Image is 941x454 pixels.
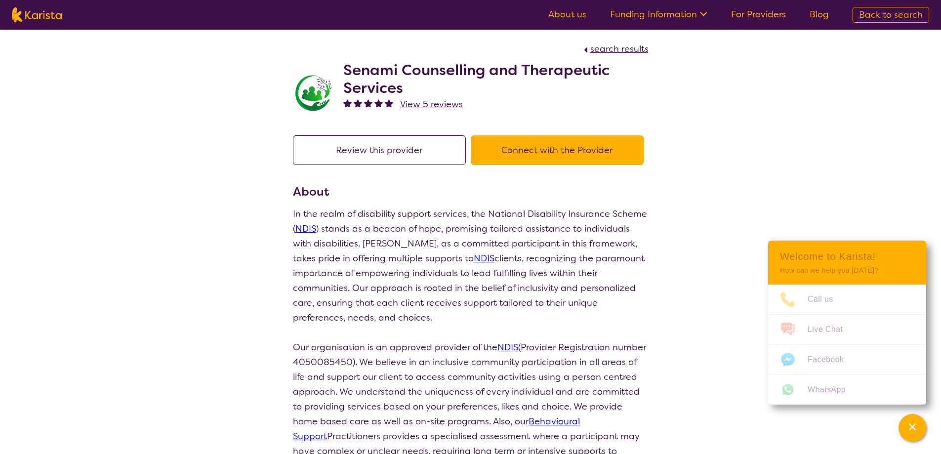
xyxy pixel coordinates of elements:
[354,99,362,107] img: fullstar
[385,99,393,107] img: fullstar
[731,8,786,20] a: For Providers
[471,144,649,156] a: Connect with the Provider
[610,8,707,20] a: Funding Information
[343,61,649,97] h2: Senami Counselling and Therapeutic Services
[859,9,923,21] span: Back to search
[293,73,332,112] img: r7dlggcrx4wwrwpgprcg.jpg
[899,414,926,442] button: Channel Menu
[400,98,463,110] span: View 5 reviews
[293,135,466,165] button: Review this provider
[343,99,352,107] img: fullstar
[768,241,926,405] div: Channel Menu
[810,8,829,20] a: Blog
[808,352,856,367] span: Facebook
[808,292,845,307] span: Call us
[780,266,914,275] p: How can we help you [DATE]?
[808,382,858,397] span: WhatsApp
[780,250,914,262] h2: Welcome to Karista!
[808,322,855,337] span: Live Chat
[497,341,518,353] a: NDIS
[12,7,62,22] img: Karista logo
[364,99,372,107] img: fullstar
[293,144,471,156] a: Review this provider
[295,223,316,235] a: NDIS
[548,8,586,20] a: About us
[474,252,494,264] a: NDIS
[581,43,649,55] a: search results
[590,43,649,55] span: search results
[853,7,929,23] a: Back to search
[471,135,644,165] button: Connect with the Provider
[768,375,926,405] a: Web link opens in a new tab.
[374,99,383,107] img: fullstar
[293,183,649,201] h3: About
[400,97,463,112] a: View 5 reviews
[768,285,926,405] ul: Choose channel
